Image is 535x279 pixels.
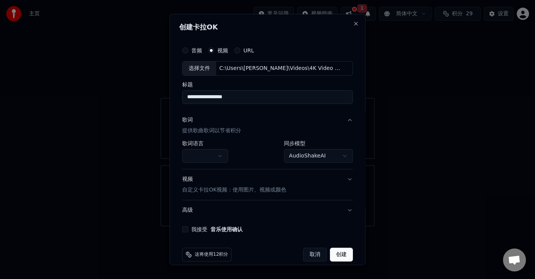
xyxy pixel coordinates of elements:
[183,62,216,75] div: 选择文件
[330,247,353,261] button: 创建
[216,65,346,72] div: C:\Users\[PERSON_NAME]\Videos\4K Video Downloader+\[PERSON_NAME]- 《風繼續吹》(Live).mp4
[182,110,353,140] button: 歌词提供歌曲歌词以节省积分
[182,116,193,123] div: 歌词
[191,226,243,232] label: 我接受
[182,169,353,200] button: 视频自定义卡拉OK视频：使用图片、视频或颜色
[284,140,353,146] label: 同步模型
[210,226,243,232] button: 我接受
[179,24,356,31] h2: 创建卡拉OK
[182,140,353,169] div: 歌词提供歌曲歌词以节省积分
[303,247,327,261] button: 取消
[195,251,228,257] span: 这将使用12积分
[182,175,286,193] div: 视频
[191,48,202,53] label: 音频
[217,48,228,53] label: 视频
[182,200,353,220] button: 高级
[243,48,254,53] label: URL
[182,127,241,134] p: 提供歌曲歌词以节省积分
[182,140,228,146] label: 歌词语言
[182,186,286,193] p: 自定义卡拉OK视频：使用图片、视频或颜色
[182,81,353,87] label: 标题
